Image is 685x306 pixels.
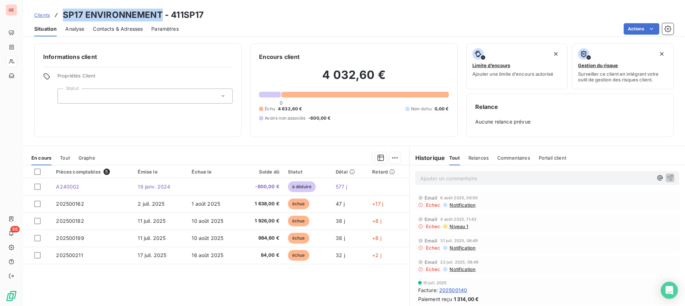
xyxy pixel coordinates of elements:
span: Non-échu [411,106,432,112]
span: Relances [468,155,489,161]
span: 19 janv. 2024 [138,184,170,190]
span: Paramètres [151,25,179,32]
h2: 4 032,60 € [259,68,448,89]
img: Logo LeanPay [6,290,17,302]
span: 984,60 € [244,235,279,242]
span: +2 j [372,252,381,258]
span: Échu [265,106,275,112]
div: Open Intercom Messenger [661,282,678,299]
span: Niveau 1 [449,224,468,229]
span: Email [425,238,438,244]
span: 202500211 [56,252,83,258]
div: Solde dû [244,169,279,175]
span: à déduire [288,181,316,192]
span: +8 j [372,218,381,224]
span: 6 août 2025, 08:50 [440,196,478,200]
span: 16 août 2025 [192,252,223,258]
span: +17 j [372,201,383,207]
span: Email [425,195,438,201]
span: 0,00 € [435,106,449,112]
span: -600,00 € [244,183,279,190]
div: Délai [336,169,364,175]
span: échue [288,233,309,244]
div: Retard [372,169,405,175]
span: Avoirs non associés [265,115,305,121]
a: Clients [34,11,50,19]
div: Émise le [138,169,183,175]
span: 84,00 € [244,252,279,259]
span: Limite d’encours [472,62,510,68]
span: 10 juil. 2025 [423,281,447,285]
span: 1 926,00 € [244,217,279,225]
span: En cours [31,155,51,161]
span: échue [288,250,309,261]
span: Notification [449,266,476,272]
span: Analyse [65,25,84,32]
span: Ajouter une limite d’encours autorisé [472,71,553,77]
h6: Encours client [259,52,300,61]
span: Echec [426,224,441,229]
span: Portail client [539,155,566,161]
span: 11 juil. 2025 [138,235,166,241]
span: 32 j [336,252,345,258]
h3: SP17 ENVIRONNEMENT - 411SP17 [63,9,204,21]
span: Aucune relance prévue [475,118,665,125]
span: Tout [60,155,70,161]
span: 11 juil. 2025 [138,218,166,224]
span: Email [425,216,438,222]
span: 1 314,00 € [454,295,479,303]
span: Situation [34,25,57,32]
span: Echec [426,266,441,272]
span: 1 août 2025 [192,201,220,207]
span: échue [288,216,309,226]
div: Échue le [192,169,236,175]
span: A240002 [56,184,79,190]
span: Notification [449,202,476,208]
span: 2 juil. 2025 [138,201,164,207]
span: Email [425,259,438,265]
span: 577 j [336,184,347,190]
span: Notification [449,245,476,251]
span: 1 638,00 € [244,200,279,207]
h6: Historique [410,154,445,162]
button: Actions [624,23,659,35]
span: 0 [280,100,283,106]
button: Limite d’encoursAjouter une limite d’encours autorisé [466,44,568,89]
span: 202500199 [56,235,84,241]
span: Propriétés Client [57,73,233,83]
span: Tout [449,155,460,161]
span: 202500182 [56,218,84,224]
input: Ajouter une valeur [64,93,69,99]
span: Surveiller ce client en intégrant votre outil de gestion des risques client. [578,71,668,82]
h6: Informations client [43,52,233,61]
span: 4 août 2025, 11:43 [440,217,476,221]
span: 38 j [336,235,345,241]
span: 47 j [336,201,345,207]
span: Facture : [418,286,438,294]
span: 4 632,60 € [278,106,302,112]
h6: Relance [475,102,665,111]
span: 98 [10,226,20,232]
span: 38 j [336,218,345,224]
span: Clients [34,12,50,18]
div: Pièces comptables [56,169,129,175]
span: Graphe [78,155,95,161]
span: 31 juil. 2025, 08:49 [440,239,478,243]
div: Statut [288,169,327,175]
span: 202500140 [439,286,467,294]
span: 5 [103,169,110,175]
span: Commentaires [497,155,530,161]
span: Contacts & Adresses [93,25,143,32]
span: 22 juil. 2025, 08:49 [440,260,478,264]
span: 10 août 2025 [192,235,223,241]
span: Paiement reçu [418,295,452,303]
span: 17 juil. 2025 [138,252,166,258]
span: +8 j [372,235,381,241]
span: Gestion du risque [578,62,618,68]
span: 10 août 2025 [192,218,223,224]
button: Gestion du risqueSurveiller ce client en intégrant votre outil de gestion des risques client. [572,44,674,89]
span: échue [288,199,309,209]
span: -600,00 € [308,115,330,121]
span: 202500162 [56,201,84,207]
span: Echec [426,202,441,208]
